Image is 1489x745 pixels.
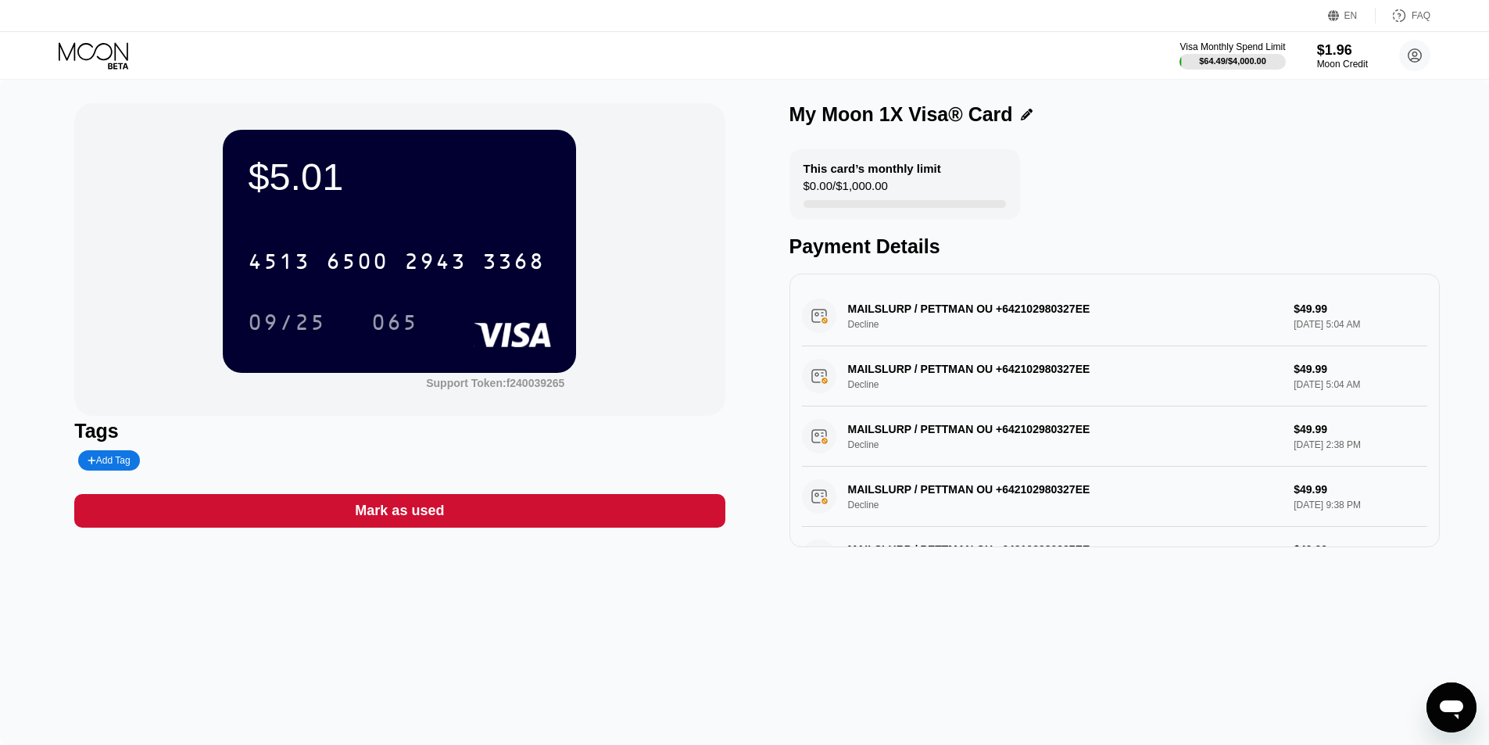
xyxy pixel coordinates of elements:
div: $5.01 [248,155,551,199]
div: 065 [371,312,418,337]
div: Visa Monthly Spend Limit [1179,41,1285,52]
div: 2943 [404,251,467,276]
div: 6500 [326,251,388,276]
div: 09/25 [236,303,338,342]
div: Add Tag [88,455,130,466]
div: $1.96 [1317,42,1368,59]
div: Add Tag [78,450,139,471]
div: FAQ [1376,8,1430,23]
div: This card’s monthly limit [804,162,941,175]
div: 4513650029433368 [238,242,554,281]
div: $64.49 / $4,000.00 [1199,56,1266,66]
div: EN [1344,10,1358,21]
div: Mark as used [355,502,444,520]
div: 3368 [482,251,545,276]
div: 4513 [248,251,310,276]
div: Support Token:f240039265 [426,377,564,389]
div: $1.96Moon Credit [1317,42,1368,70]
iframe: Button to launch messaging window [1426,682,1476,732]
div: Payment Details [789,235,1440,258]
div: Support Token: f240039265 [426,377,564,389]
div: EN [1328,8,1376,23]
div: Mark as used [74,494,725,528]
div: 065 [360,303,430,342]
div: $0.00 / $1,000.00 [804,179,888,200]
div: Moon Credit [1317,59,1368,70]
div: Visa Monthly Spend Limit$64.49/$4,000.00 [1179,41,1285,70]
div: Tags [74,420,725,442]
div: FAQ [1412,10,1430,21]
div: 09/25 [248,312,326,337]
div: My Moon 1X Visa® Card [789,103,1013,126]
